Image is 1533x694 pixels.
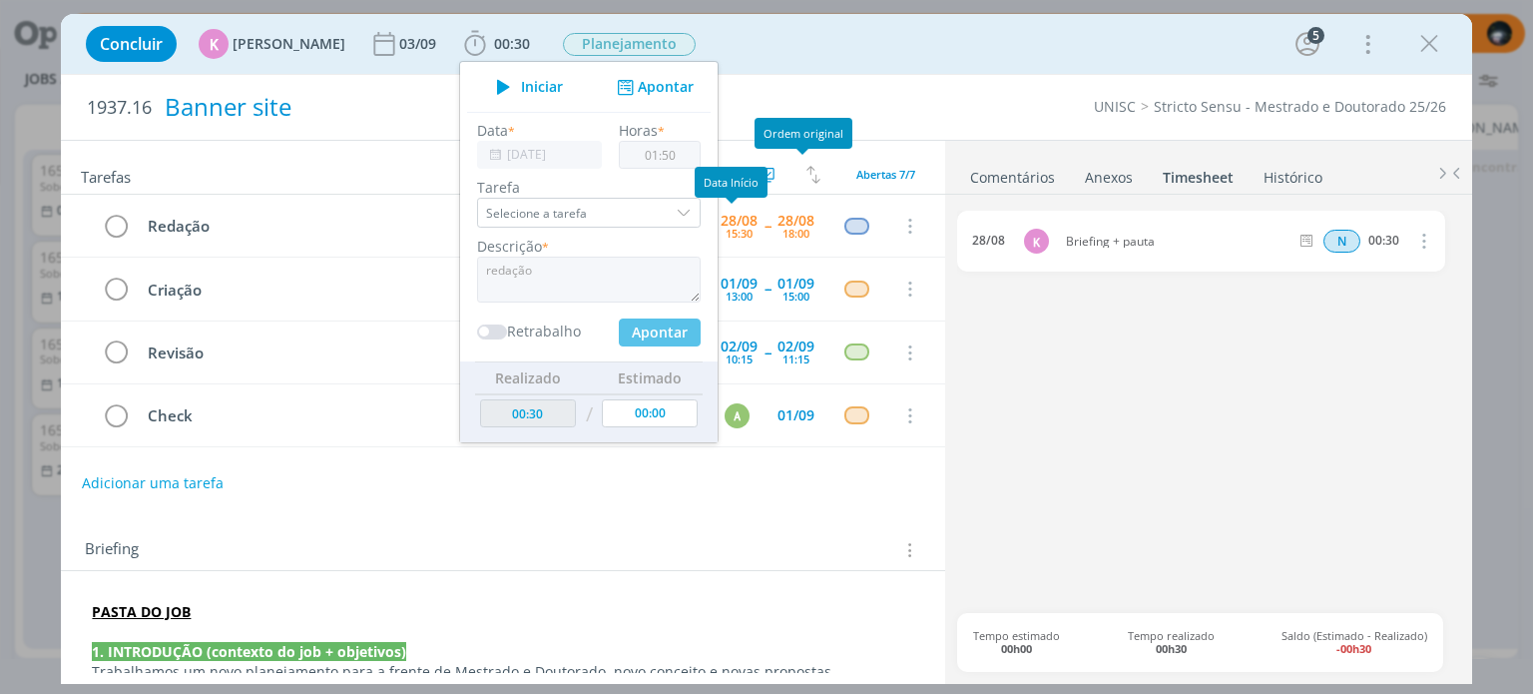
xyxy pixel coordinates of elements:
[782,228,809,239] div: 18:00
[81,465,225,501] button: Adicionar uma tarefa
[87,97,152,119] span: 1937.16
[721,277,758,291] div: 01/09
[777,277,814,291] div: 01/09
[612,77,695,98] button: Apontar
[233,37,345,51] span: [PERSON_NAME]
[1156,641,1187,656] b: 00h30
[721,214,758,228] div: 28/08
[806,166,820,184] img: arrow-down-up.svg
[723,463,753,493] button: K
[726,353,753,364] div: 10:15
[156,83,871,132] div: Banner site
[598,361,704,393] th: Estimado
[477,177,701,198] label: Tarefa
[85,537,139,563] span: Briefing
[581,394,598,435] td: /
[1263,159,1323,188] a: Histórico
[777,214,814,228] div: 28/08
[507,321,581,342] label: Retrabalho
[777,408,814,422] div: 01/09
[494,34,530,53] span: 00:30
[1128,629,1215,655] span: Tempo realizado
[139,341,649,365] div: Revisão
[477,236,542,257] label: Descrição
[139,403,706,428] div: Check
[92,642,406,661] strong: 1. INTRODUÇÃO (contexto do job + objetivos)
[1058,236,1296,248] span: Briefing + pauta
[856,167,915,182] span: Abertas 7/7
[562,32,697,57] button: Planejamento
[1094,97,1136,116] a: UNISC
[1336,641,1371,656] b: -00h30
[139,278,649,303] div: Criação
[485,73,564,101] button: Iniciar
[725,403,750,428] div: A
[477,120,508,141] label: Data
[1291,28,1323,60] button: 5
[1368,234,1399,248] div: 00:30
[139,214,649,239] div: Redação
[199,29,345,59] button: K[PERSON_NAME]
[475,361,581,393] th: Realizado
[1154,97,1446,116] a: Stricto Sensu - Mestrado e Doutorado 25/26
[765,219,770,233] span: --
[723,400,753,430] button: A
[521,80,563,94] span: Iniciar
[721,340,758,353] div: 02/09
[1307,27,1324,44] div: 5
[199,29,229,59] div: K
[61,14,1471,684] div: dialog
[620,120,659,141] label: Horas
[969,159,1056,188] a: Comentários
[459,61,719,443] ul: 00:30
[459,28,535,60] button: 00:30
[399,37,440,51] div: 03/09
[81,163,131,187] span: Tarefas
[726,291,753,302] div: 13:00
[1024,229,1049,254] div: K
[100,36,163,52] span: Concluir
[619,319,701,347] button: Apontar
[477,141,602,169] input: Data
[695,167,767,198] div: Data Início
[563,33,696,56] span: Planejamento
[1281,629,1427,655] span: Saldo (Estimado - Realizado)
[782,291,809,302] div: 15:00
[1323,230,1360,253] div: Horas normais
[92,602,191,621] a: PASTA DO JOB
[1085,168,1133,188] div: Anexos
[92,662,913,682] p: Trabalhamos um novo planejamento para a frente de Mestrado e Doutorado, novo conceito e novas pro...
[765,346,770,359] span: --
[726,228,753,239] div: 15:30
[765,282,770,296] span: --
[782,353,809,364] div: 11:15
[1001,641,1032,656] b: 00h00
[1162,159,1235,188] a: Timesheet
[777,340,814,353] div: 02/09
[755,118,852,149] div: Ordem original
[972,234,1005,248] div: 28/08
[86,26,177,62] button: Concluir
[973,629,1060,655] span: Tempo estimado
[1323,230,1360,253] span: N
